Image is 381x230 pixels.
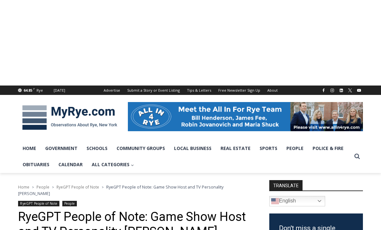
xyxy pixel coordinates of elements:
nav: Breadcrumbs [18,184,252,197]
strong: TRANSLATE [269,180,303,190]
a: Calendar [54,156,87,173]
span: F [33,87,35,90]
a: About [264,86,281,95]
div: [DATE] [54,87,65,93]
a: People [282,140,308,156]
a: Police & Fire [308,140,348,156]
a: Sports [255,140,282,156]
a: Tips & Letters [183,86,215,95]
a: Real Estate [216,140,255,156]
img: All in for Rye [128,102,363,131]
a: Free Newsletter Sign Up [215,86,264,95]
button: View Search Form [351,151,363,162]
span: All Categories [92,161,134,168]
a: People [36,184,49,190]
a: Obituaries [18,156,54,173]
nav: Primary Navigation [18,140,351,173]
a: X [346,86,354,94]
a: Submit a Story or Event Listing [124,86,183,95]
a: Facebook [320,86,327,94]
a: Linkedin [337,86,345,94]
a: YouTube [355,86,363,94]
a: Government [41,140,82,156]
span: > [52,185,54,190]
a: Local Business [170,140,216,156]
span: > [102,185,104,190]
a: Home [18,184,29,190]
a: Home [18,140,41,156]
a: All Categories [87,156,139,173]
span: 64.85 [24,88,32,93]
a: English [269,196,325,206]
img: MyRye.com [18,101,121,134]
a: Schools [82,140,112,156]
a: Advertise [100,86,124,95]
a: RyeGPT People of Note [57,184,99,190]
span: > [32,185,34,190]
a: RyeGPT People of Note [18,201,59,206]
a: Instagram [328,86,336,94]
div: Rye [36,87,43,93]
a: Community Groups [112,140,170,156]
img: en [271,197,279,205]
nav: Secondary Navigation [100,86,281,95]
span: RyeGPT People of Note: Game Show Host and TV Personality [PERSON_NAME] [18,184,223,196]
a: People [62,201,77,206]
